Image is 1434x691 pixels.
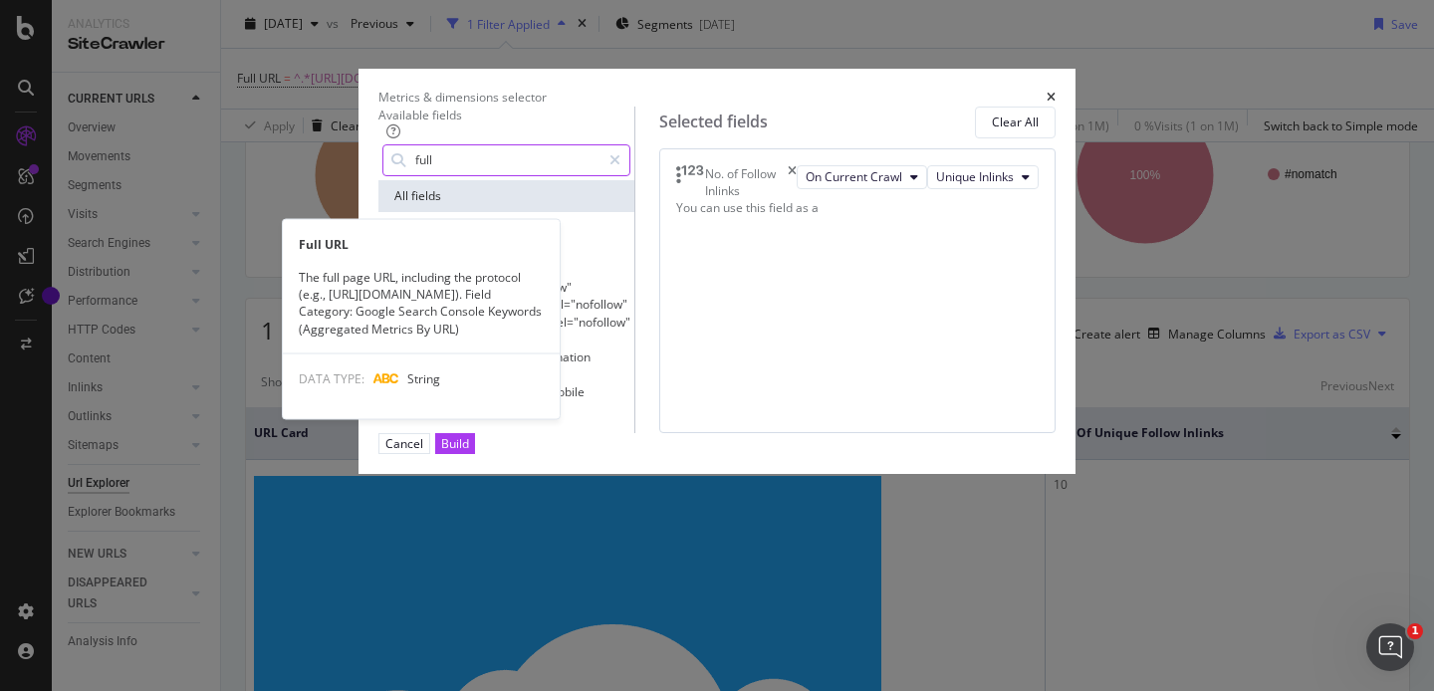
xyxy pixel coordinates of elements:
[358,69,1075,474] div: modal
[549,296,627,313] span: rel="nofollow"
[1407,623,1423,639] span: 1
[441,435,469,452] div: Build
[992,114,1039,130] div: Clear All
[385,435,423,452] div: Cancel
[659,111,768,133] div: Selected fields
[1366,623,1414,671] iframe: Intercom live chat
[435,433,475,454] button: Build
[547,383,585,400] span: Mobile
[283,236,560,253] div: Full URL
[936,168,1014,185] span: Unique Inlinks
[676,199,1039,216] div: You can use this field as a
[299,369,364,386] span: DATA TYPE:
[407,369,440,386] span: String
[378,433,430,454] button: Cancel
[975,107,1056,138] button: Clear All
[797,165,927,189] button: On Current Crawl
[1047,89,1056,106] div: times
[378,180,634,212] div: All fields
[788,165,797,199] div: times
[927,165,1039,189] button: Unique Inlinks
[378,89,547,106] div: Metrics & dimensions selector
[552,314,630,331] span: rel="nofollow"
[705,165,788,199] div: No. of Follow Inlinks
[413,145,600,175] input: Search by field name
[378,107,634,123] div: Available fields
[806,168,902,185] span: On Current Crawl
[283,269,560,338] div: The full page URL, including the protocol (e.g., [URL][DOMAIN_NAME]). Field Category: Google Sear...
[676,165,1039,199] div: No. of Follow InlinkstimesOn Current CrawlUnique Inlinks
